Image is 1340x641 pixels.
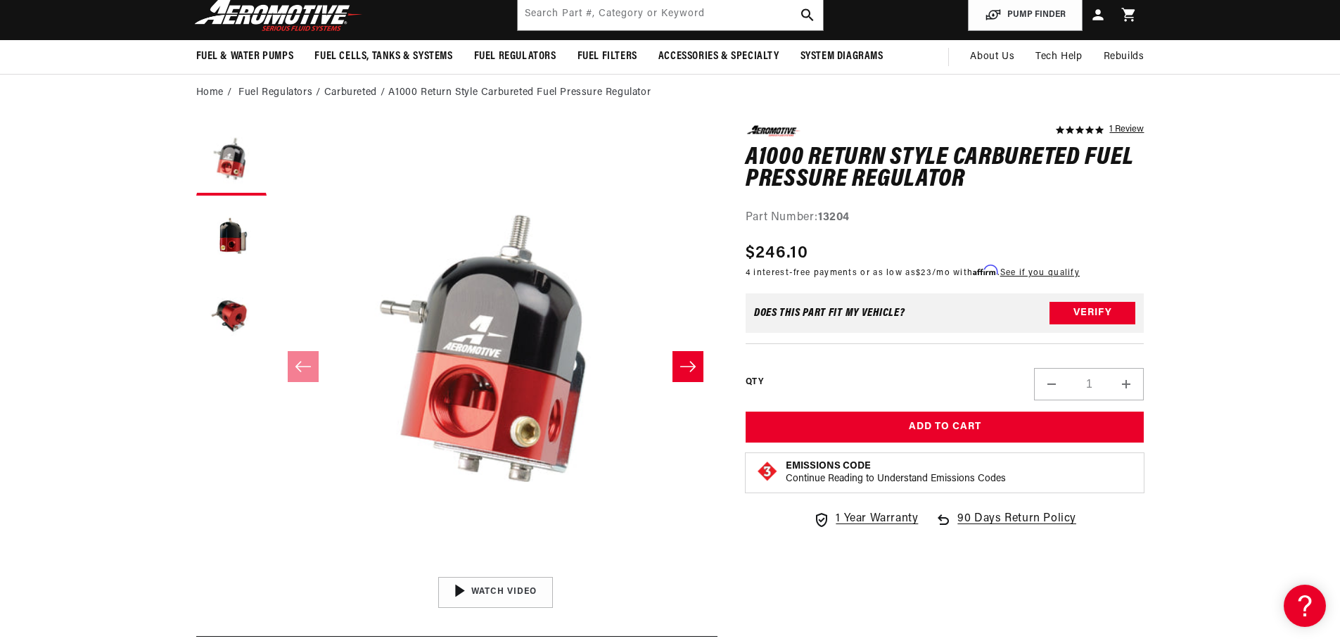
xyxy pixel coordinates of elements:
span: Fuel Filters [578,49,637,64]
img: Emissions code [756,460,779,483]
button: Add to Cart [746,412,1144,443]
li: Fuel Regulators [238,85,324,101]
summary: Accessories & Specialty [648,40,790,73]
button: Slide right [672,351,703,382]
button: Load image 1 in gallery view [196,125,267,196]
li: Carbureted [324,85,389,101]
button: Emissions CodeContinue Reading to Understand Emissions Codes [786,460,1006,485]
summary: System Diagrams [790,40,894,73]
div: Does This part fit My vehicle? [754,307,905,319]
button: Slide left [288,351,319,382]
span: System Diagrams [800,49,883,64]
a: About Us [959,40,1025,74]
h1: A1000 Return Style Carbureted Fuel Pressure Regulator [746,147,1144,191]
summary: Rebuilds [1093,40,1155,74]
summary: Fuel Cells, Tanks & Systems [304,40,463,73]
div: Part Number: [746,209,1144,227]
nav: breadcrumbs [196,85,1144,101]
p: Continue Reading to Understand Emissions Codes [786,473,1006,485]
button: Load image 3 in gallery view [196,280,267,350]
li: A1000 Return Style Carbureted Fuel Pressure Regulator [388,85,651,101]
summary: Fuel & Water Pumps [186,40,305,73]
button: Load image 2 in gallery view [196,203,267,273]
a: Home [196,85,224,101]
strong: 13204 [818,212,850,223]
span: Affirm [973,265,997,276]
summary: Fuel Regulators [464,40,567,73]
summary: Tech Help [1025,40,1092,74]
span: 90 Days Return Policy [957,510,1076,542]
span: Accessories & Specialty [658,49,779,64]
span: 1 Year Warranty [836,510,918,528]
strong: Emissions Code [786,461,871,471]
span: $23 [916,269,932,277]
p: 4 interest-free payments or as low as /mo with . [746,266,1080,279]
span: $246.10 [746,241,808,266]
media-gallery: Gallery Viewer [196,125,717,607]
span: Fuel Cells, Tanks & Systems [314,49,452,64]
a: 90 Days Return Policy [935,510,1076,542]
span: Fuel & Water Pumps [196,49,294,64]
button: Verify [1049,302,1135,324]
span: About Us [970,51,1014,62]
summary: Fuel Filters [567,40,648,73]
label: QTY [746,376,763,388]
span: Fuel Regulators [474,49,556,64]
a: 1 reviews [1109,125,1144,135]
a: See if you qualify - Learn more about Affirm Financing (opens in modal) [1000,269,1080,277]
span: Rebuilds [1104,49,1144,65]
a: 1 Year Warranty [813,510,918,528]
span: Tech Help [1035,49,1082,65]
